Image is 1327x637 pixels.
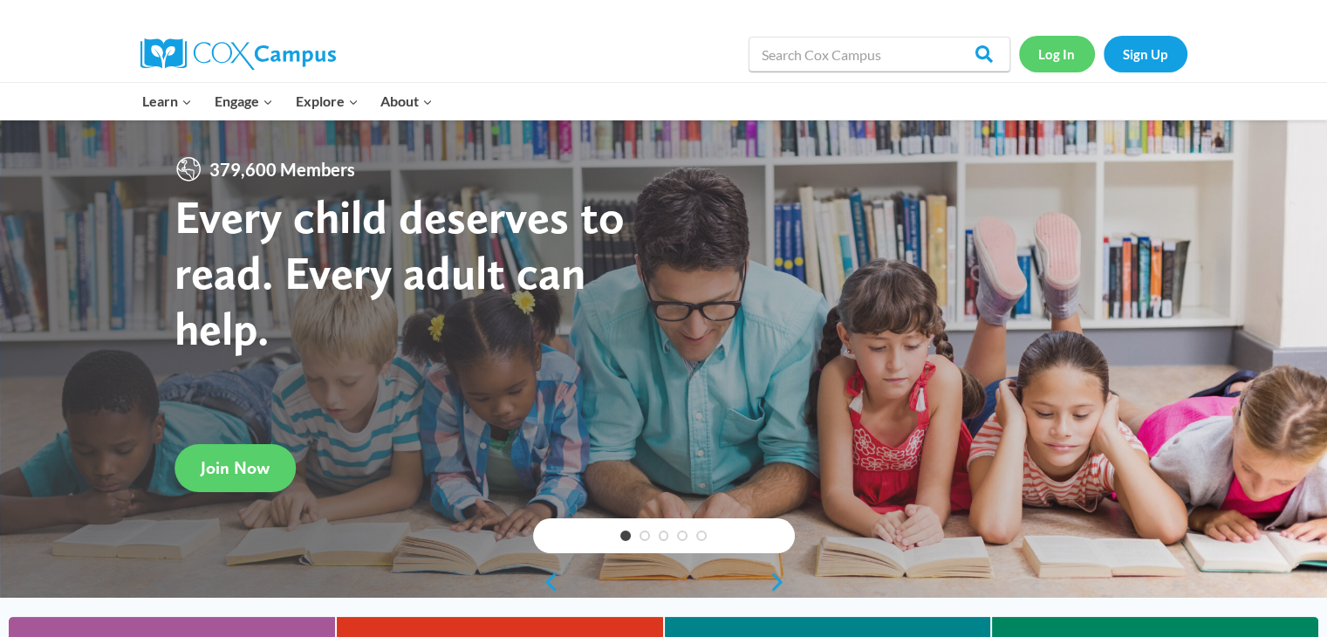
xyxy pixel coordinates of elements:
[203,83,284,120] button: Child menu of Engage
[769,572,795,592] a: next
[132,83,444,120] nav: Primary Navigation
[140,38,336,70] img: Cox Campus
[132,83,204,120] button: Child menu of Learn
[640,531,650,541] a: 2
[174,188,625,355] strong: Every child deserves to read. Every adult can help.
[1104,36,1187,72] a: Sign Up
[1019,36,1095,72] a: Log In
[677,531,687,541] a: 4
[174,444,296,492] a: Join Now
[533,565,795,599] div: content slider buttons
[749,37,1010,72] input: Search Cox Campus
[202,155,362,183] span: 379,600 Members
[620,531,631,541] a: 1
[284,83,370,120] button: Child menu of Explore
[696,531,707,541] a: 5
[369,83,444,120] button: Child menu of About
[1019,36,1187,72] nav: Secondary Navigation
[659,531,669,541] a: 3
[201,457,270,478] span: Join Now
[533,572,559,592] a: previous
